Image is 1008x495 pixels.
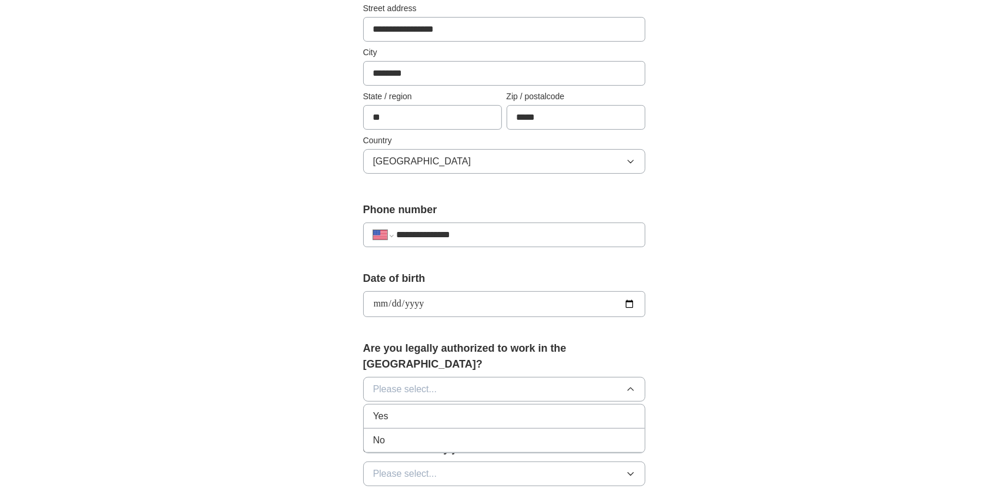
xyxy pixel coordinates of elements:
[363,134,645,147] label: Country
[363,202,645,218] label: Phone number
[363,271,645,287] label: Date of birth
[373,154,471,169] span: [GEOGRAPHIC_DATA]
[373,382,437,396] span: Please select...
[363,2,645,15] label: Street address
[373,433,385,447] span: No
[507,90,645,103] label: Zip / postalcode
[363,90,502,103] label: State / region
[363,341,645,372] label: Are you legally authorized to work in the [GEOGRAPHIC_DATA]?
[363,462,645,486] button: Please select...
[373,409,389,423] span: Yes
[363,46,645,59] label: City
[373,467,437,481] span: Please select...
[363,149,645,174] button: [GEOGRAPHIC_DATA]
[363,377,645,402] button: Please select...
